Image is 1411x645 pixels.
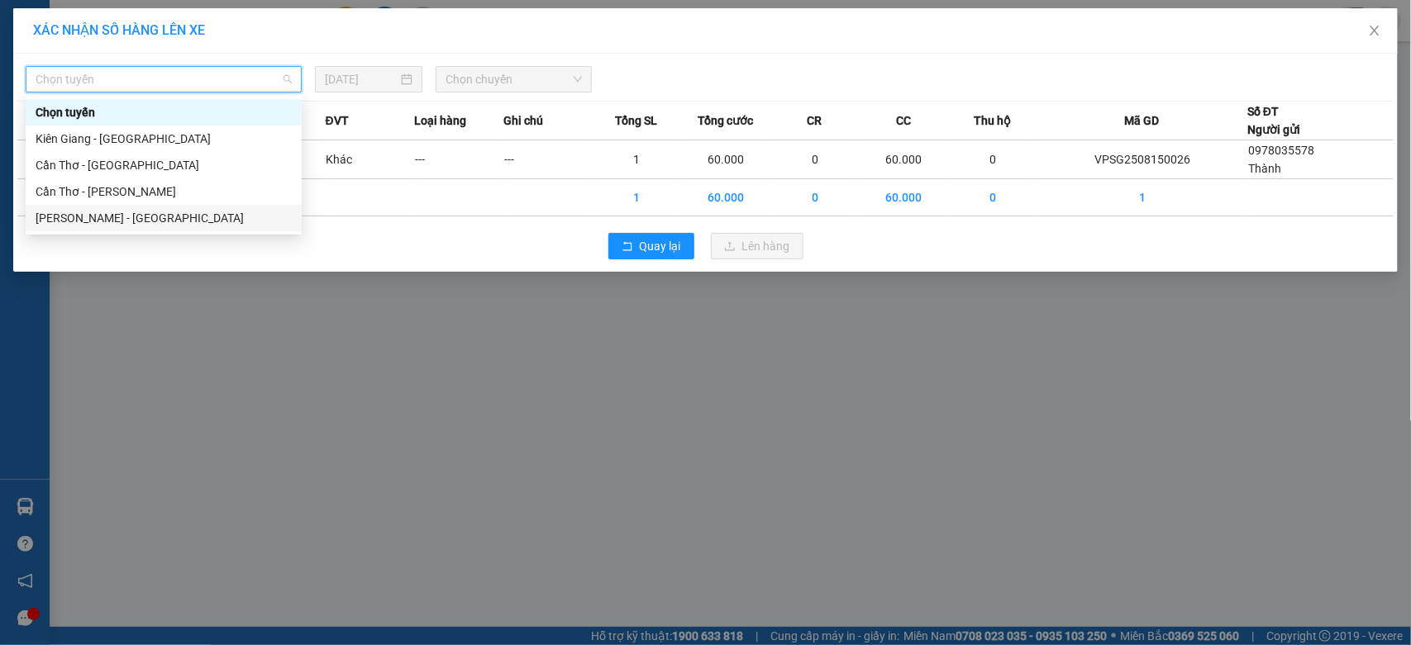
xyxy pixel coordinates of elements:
[681,140,770,179] td: 60.000
[36,67,292,92] span: Chọn tuyến
[414,111,466,130] span: Loại hàng
[974,111,1011,130] span: Thu hộ
[948,140,1037,179] td: 0
[26,178,302,205] div: Cần Thơ - Hồ Chí Minh
[26,99,302,126] div: Chọn tuyến
[1037,179,1247,216] td: 1
[593,140,682,179] td: 1
[1125,111,1160,130] span: Mã GD
[503,111,543,130] span: Ghi chú
[325,70,398,88] input: 15/08/2025
[7,36,315,120] li: E11, Đường số 8, Khu dân cư Nông [GEOGRAPHIC_DATA], Kv.[GEOGRAPHIC_DATA], [GEOGRAPHIC_DATA]
[622,240,633,254] span: rollback
[770,140,860,179] td: 0
[95,11,234,31] b: [PERSON_NAME]
[681,179,770,216] td: 60.000
[7,119,315,140] li: 1900 8181
[616,111,658,130] span: Tổng SL
[26,126,302,152] div: Kiên Giang - Cần Thơ
[948,179,1037,216] td: 0
[446,67,581,92] span: Chọn chuyến
[26,205,302,231] div: Hồ Chí Minh - Cần Thơ
[414,140,503,179] td: ---
[7,122,21,135] span: phone
[326,111,349,130] span: ĐVT
[1037,140,1247,179] td: VPSG2508150026
[896,111,911,130] span: CC
[36,103,292,121] div: Chọn tuyến
[95,40,108,53] span: environment
[36,209,292,227] div: [PERSON_NAME] - [GEOGRAPHIC_DATA]
[36,183,292,201] div: Cần Thơ - [PERSON_NAME]
[770,179,860,216] td: 0
[1247,102,1300,139] div: Số ĐT Người gửi
[593,179,682,216] td: 1
[1248,162,1281,175] span: Thành
[711,233,803,259] button: uploadLên hàng
[1368,24,1381,37] span: close
[1351,8,1398,55] button: Close
[698,111,753,130] span: Tổng cước
[7,7,90,90] img: logo.jpg
[1248,144,1314,157] span: 0978035578
[608,233,694,259] button: rollbackQuay lại
[33,22,205,38] span: XÁC NHẬN SỐ HÀNG LÊN XE
[860,140,949,179] td: 60.000
[640,237,681,255] span: Quay lại
[26,152,302,178] div: Cần Thơ - Kiên Giang
[36,130,292,148] div: Kiên Giang - [GEOGRAPHIC_DATA]
[860,179,949,216] td: 60.000
[807,111,822,130] span: CR
[36,156,292,174] div: Cần Thơ - [GEOGRAPHIC_DATA]
[326,140,415,179] td: Khác
[503,140,593,179] td: ---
